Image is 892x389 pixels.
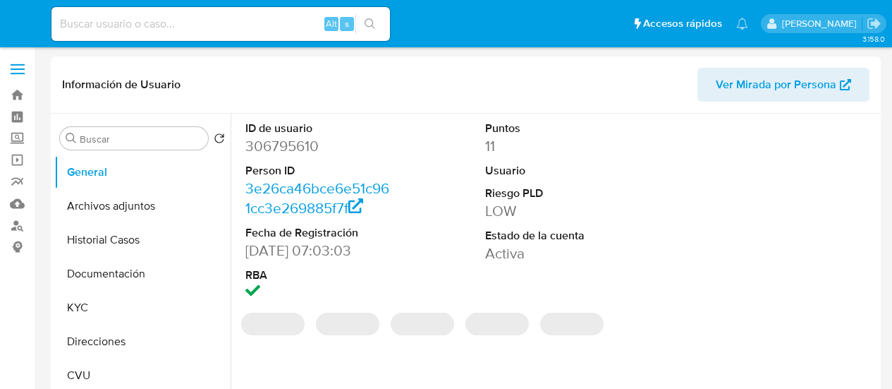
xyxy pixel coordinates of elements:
button: Ver Mirada por Persona [697,68,869,102]
button: search-icon [355,14,384,34]
dt: Usuario [485,163,631,179]
button: Archivos adjuntos [54,189,231,223]
button: Volver al orden por defecto [214,133,225,148]
span: ‌ [540,313,604,335]
input: Buscar [80,133,202,145]
a: 3e26ca46bce6e51c961cc3e269885f7f [245,178,389,218]
span: Alt [326,17,337,30]
button: Historial Casos [54,223,231,257]
button: Documentación [54,257,231,291]
dd: [DATE] 07:03:03 [245,241,391,261]
span: ‌ [465,313,529,335]
button: General [54,155,231,189]
dd: LOW [485,201,631,221]
h1: Información de Usuario [62,78,181,92]
span: ‌ [316,313,379,335]
button: KYC [54,291,231,325]
dd: 306795610 [245,136,391,156]
dt: ID de usuario [245,121,391,136]
span: ‌ [241,313,305,335]
span: Accesos rápidos [643,16,722,31]
dt: Riesgo PLD [485,186,631,201]
dt: Puntos [485,121,631,136]
dt: RBA [245,268,391,283]
button: Direcciones [54,325,231,359]
a: Notificaciones [736,18,748,30]
a: Salir [867,16,881,31]
button: Buscar [66,133,77,144]
span: Ver Mirada por Persona [716,68,836,102]
dt: Estado de la cuenta [485,228,631,244]
input: Buscar usuario o caso... [51,15,390,33]
p: martin.degiuli@mercadolibre.com [782,17,862,30]
dd: Activa [485,244,631,263]
dd: 11 [485,136,631,156]
span: s [345,17,349,30]
dt: Person ID [245,163,391,179]
span: ‌ [391,313,454,335]
dt: Fecha de Registración [245,225,391,241]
